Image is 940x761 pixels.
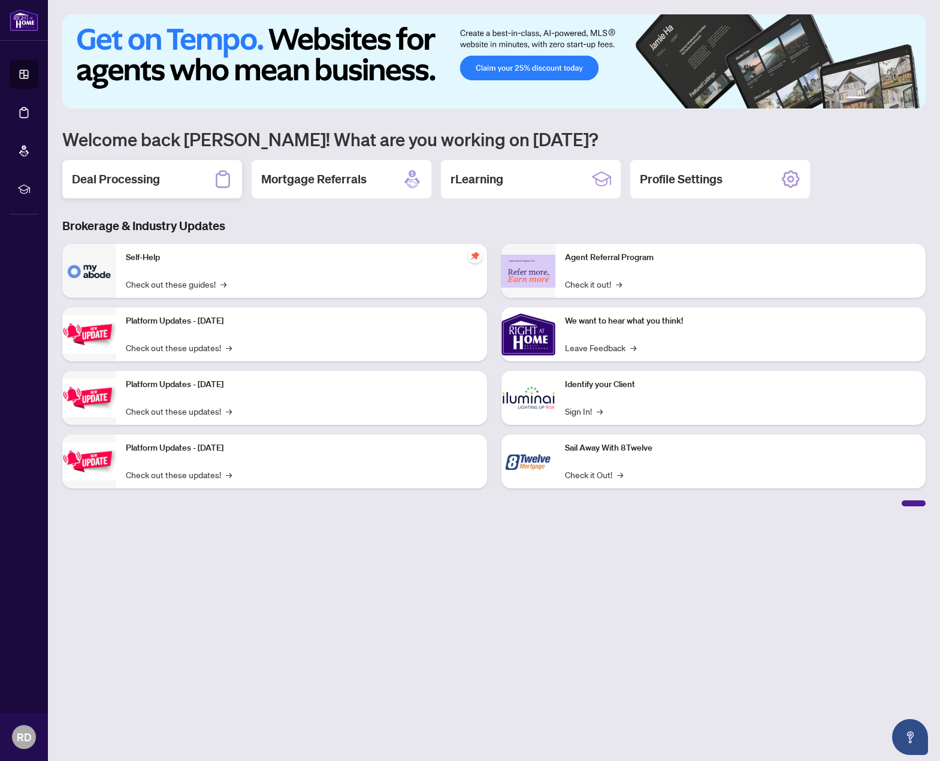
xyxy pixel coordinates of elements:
h1: Welcome back [PERSON_NAME]! What are you working on [DATE]? [62,128,926,150]
img: Identify your Client [501,371,555,425]
img: Slide 0 [62,14,926,108]
a: Check out these updates!→ [126,341,232,354]
h2: Profile Settings [640,171,723,188]
p: Identify your Client [565,378,917,391]
img: Self-Help [62,244,116,298]
p: Platform Updates - [DATE] [126,378,477,391]
h2: rLearning [451,171,503,188]
span: → [226,404,232,418]
button: Open asap [892,719,928,755]
span: → [630,341,636,354]
p: Platform Updates - [DATE] [126,442,477,455]
a: Check it Out!→ [565,468,623,481]
p: Self-Help [126,251,477,264]
img: logo [10,9,38,31]
p: Sail Away With 8Twelve [565,442,917,455]
h2: Deal Processing [72,171,160,188]
p: Agent Referral Program [565,251,917,264]
p: We want to hear what you think! [565,315,917,328]
button: 1 [847,96,866,101]
a: Check out these updates!→ [126,404,232,418]
button: 4 [890,96,894,101]
h2: Mortgage Referrals [261,171,367,188]
span: RD [17,729,32,745]
span: pushpin [468,249,482,263]
button: 5 [899,96,904,101]
img: Platform Updates - June 23, 2025 [62,442,116,480]
img: Platform Updates - July 21, 2025 [62,315,116,353]
span: → [617,468,623,481]
p: Platform Updates - [DATE] [126,315,477,328]
span: → [616,277,622,291]
span: → [226,468,232,481]
a: Leave Feedback→ [565,341,636,354]
a: Check it out!→ [565,277,622,291]
img: Agent Referral Program [501,255,555,288]
span: → [220,277,226,291]
a: Check out these updates!→ [126,468,232,481]
img: We want to hear what you think! [501,307,555,361]
button: 3 [880,96,885,101]
span: → [226,341,232,354]
a: Sign In!→ [565,404,603,418]
img: Platform Updates - July 8, 2025 [62,379,116,416]
a: Check out these guides!→ [126,277,226,291]
button: 6 [909,96,914,101]
span: → [597,404,603,418]
h3: Brokerage & Industry Updates [62,218,926,234]
img: Sail Away With 8Twelve [501,434,555,488]
button: 2 [871,96,875,101]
